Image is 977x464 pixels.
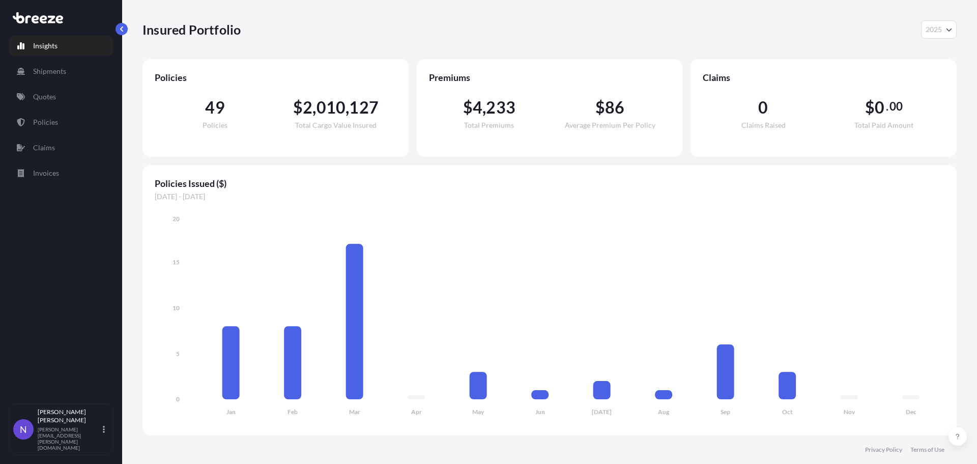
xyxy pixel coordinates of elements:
[33,168,59,178] p: Invoices
[155,71,396,84] span: Policies
[33,117,58,127] p: Policies
[592,408,612,416] tspan: [DATE]
[703,71,944,84] span: Claims
[595,99,605,116] span: $
[203,122,227,129] span: Policies
[349,99,379,116] span: 127
[33,66,66,76] p: Shipments
[226,408,236,416] tspan: Jan
[176,395,180,403] tspan: 0
[482,99,486,116] span: ,
[865,446,902,454] a: Privacy Policy
[293,99,303,116] span: $
[865,99,875,116] span: $
[317,99,346,116] span: 010
[20,424,27,434] span: N
[464,122,514,129] span: Total Premiums
[9,61,113,81] a: Shipments
[349,408,360,416] tspan: Mar
[33,143,55,153] p: Claims
[906,408,916,416] tspan: Dec
[463,99,473,116] span: $
[176,350,180,358] tspan: 5
[411,408,422,416] tspan: Apr
[155,177,944,189] span: Policies Issued ($)
[926,24,942,35] span: 2025
[295,122,377,129] span: Total Cargo Value Insured
[721,408,730,416] tspan: Sep
[741,122,786,129] span: Claims Raised
[565,122,655,129] span: Average Premium Per Policy
[473,99,482,116] span: 4
[155,192,944,202] span: [DATE] - [DATE]
[9,163,113,183] a: Invoices
[758,99,768,116] span: 0
[9,112,113,132] a: Policies
[886,102,888,111] span: .
[33,92,56,102] p: Quotes
[312,99,316,116] span: ,
[889,102,903,111] span: 00
[605,99,624,116] span: 86
[9,87,113,107] a: Quotes
[844,408,855,416] tspan: Nov
[205,99,224,116] span: 49
[288,408,298,416] tspan: Feb
[38,408,101,424] p: [PERSON_NAME] [PERSON_NAME]
[429,71,671,84] span: Premiums
[658,408,670,416] tspan: Aug
[173,215,180,223] tspan: 20
[486,99,515,116] span: 233
[9,36,113,56] a: Insights
[921,20,957,39] button: Year Selector
[38,426,101,451] p: [PERSON_NAME][EMAIL_ADDRESS][PERSON_NAME][DOMAIN_NAME]
[535,408,545,416] tspan: Jun
[142,21,241,38] p: Insured Portfolio
[303,99,312,116] span: 2
[9,138,113,158] a: Claims
[173,258,180,266] tspan: 15
[782,408,793,416] tspan: Oct
[33,41,58,51] p: Insights
[173,304,180,312] tspan: 10
[346,99,349,116] span: ,
[854,122,913,129] span: Total Paid Amount
[875,99,884,116] span: 0
[472,408,484,416] tspan: May
[910,446,944,454] a: Terms of Use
